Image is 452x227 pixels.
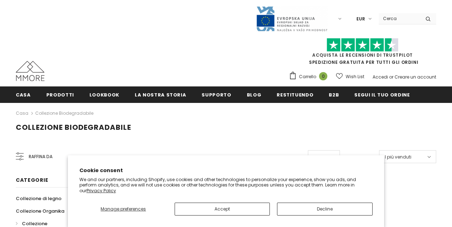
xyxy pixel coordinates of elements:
span: EUR [356,15,365,23]
a: La nostra storia [135,86,186,103]
span: Manage preferences [101,206,146,212]
a: Acquista le recensioni di TrustPilot [312,52,413,58]
button: Manage preferences [79,203,167,216]
a: Javni Razpis [256,15,328,22]
h2: Cookie consent [79,167,373,174]
a: Restituendo [277,86,313,103]
p: We and our partners, including Shopify, use cookies and other technologies to personalize your ex... [79,177,373,194]
span: I più venduti [385,153,411,161]
span: supporto [202,91,231,98]
label: Prodotti per pagina [260,153,303,161]
span: Segui il tuo ordine [354,91,410,98]
img: Casi MMORE [16,61,45,81]
a: Casa [16,109,28,118]
span: La nostra storia [135,91,186,98]
span: Collezione Organika [16,208,64,214]
span: Raffina da [29,153,52,161]
a: Creare un account [395,74,436,80]
span: Lookbook [89,91,119,98]
img: Javni Razpis [256,6,328,32]
a: Collezione di legno [16,192,61,205]
span: Blog [247,91,262,98]
button: Accept [175,203,270,216]
span: Collezione biodegradabile [16,122,131,132]
a: Prodotti [46,86,74,103]
span: B2B [329,91,339,98]
input: Search Site [379,13,420,24]
span: or [389,74,393,80]
span: 0 [319,72,327,80]
span: Carrello [299,73,316,80]
span: Wish List [346,73,364,80]
span: Casa [16,91,31,98]
button: Decline [277,203,373,216]
a: Blog [247,86,262,103]
span: Prodotti [46,91,74,98]
a: Collezione Organika [16,205,64,217]
a: Segui il tuo ordine [354,86,410,103]
a: Carrello 0 [289,71,331,82]
span: SPEDIZIONE GRATUITA PER TUTTI GLI ORDINI [289,41,436,65]
label: Ordina per [351,153,374,161]
span: Collezione di legno [16,195,61,202]
a: supporto [202,86,231,103]
a: Casa [16,86,31,103]
img: Fidati di Pilot Stars [327,38,398,52]
a: B2B [329,86,339,103]
a: Collezione biodegradabile [35,110,93,116]
a: Accedi [373,74,388,80]
a: Wish List [336,70,364,83]
span: Categorie [16,176,48,184]
a: Privacy Policy [87,188,116,194]
a: Lookbook [89,86,119,103]
span: 12 [314,153,318,161]
span: Restituendo [277,91,313,98]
